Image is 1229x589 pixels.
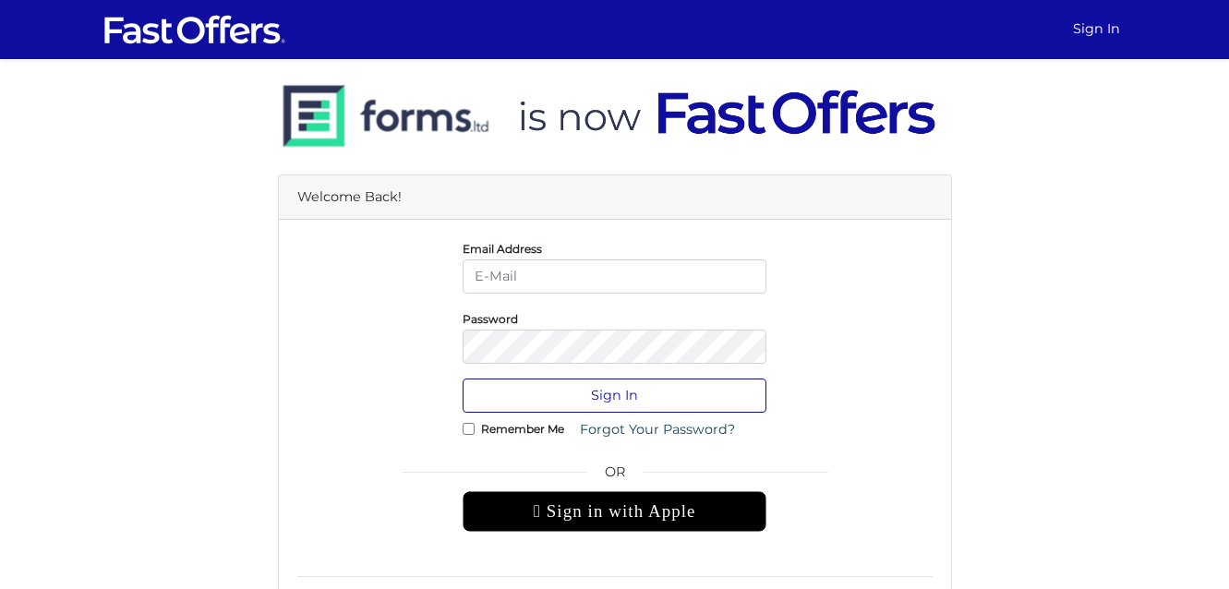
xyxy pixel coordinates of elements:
a: Forgot Your Password? [568,413,747,447]
button: Sign In [463,379,766,413]
label: Password [463,317,518,321]
label: Email Address [463,246,542,251]
a: Sign In [1066,11,1127,47]
span: OR [463,462,766,491]
label: Remember Me [481,427,564,431]
div: Welcome Back! [279,175,951,220]
input: E-Mail [463,259,766,294]
div: Sign in with Apple [463,491,766,532]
